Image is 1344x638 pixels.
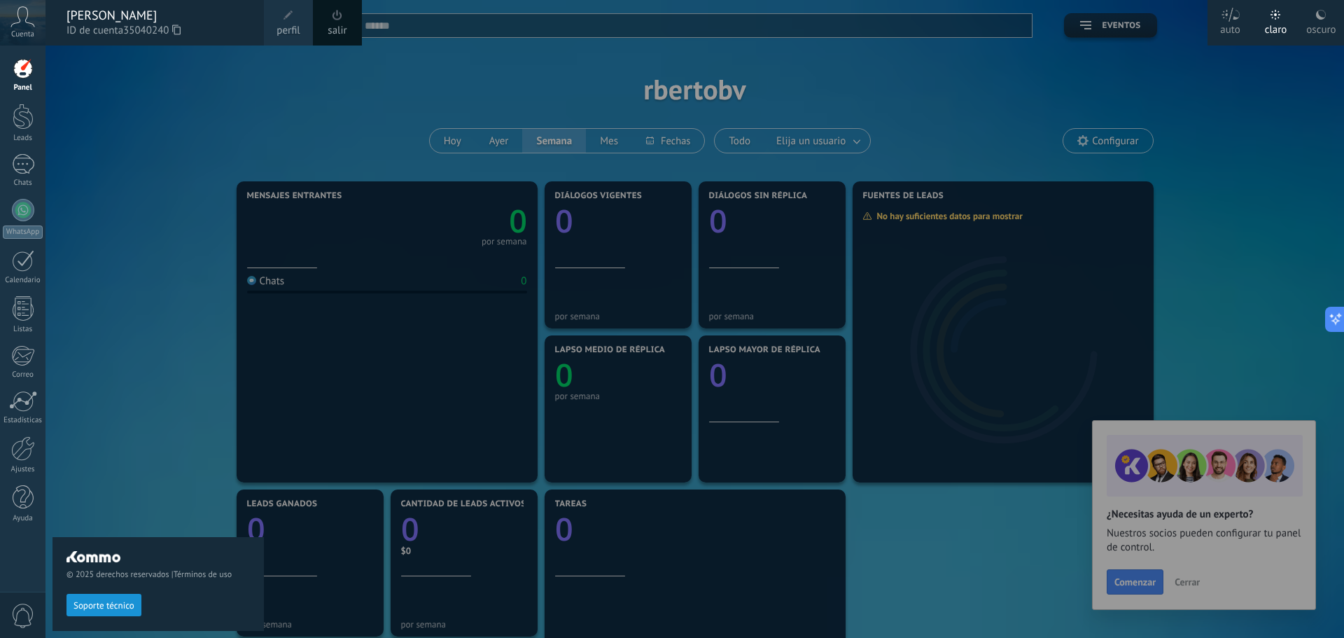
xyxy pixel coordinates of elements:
[3,370,43,380] div: Correo
[66,8,250,23] div: [PERSON_NAME]
[3,465,43,474] div: Ajustes
[66,569,250,580] span: © 2025 derechos reservados |
[11,30,34,39] span: Cuenta
[1265,9,1287,46] div: claro
[1306,9,1336,46] div: oscuro
[123,23,181,39] span: 35040240
[3,134,43,143] div: Leads
[66,599,141,610] a: Soporte técnico
[3,325,43,334] div: Listas
[328,23,346,39] a: salir
[66,594,141,616] button: Soporte técnico
[174,569,232,580] a: Términos de uso
[3,83,43,92] div: Panel
[66,23,250,39] span: ID de cuenta
[1220,9,1240,46] div: auto
[276,23,300,39] span: perfil
[3,276,43,285] div: Calendario
[73,601,134,611] span: Soporte técnico
[3,226,43,239] div: WhatsApp
[3,179,43,188] div: Chats
[3,416,43,425] div: Estadísticas
[3,514,43,523] div: Ayuda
